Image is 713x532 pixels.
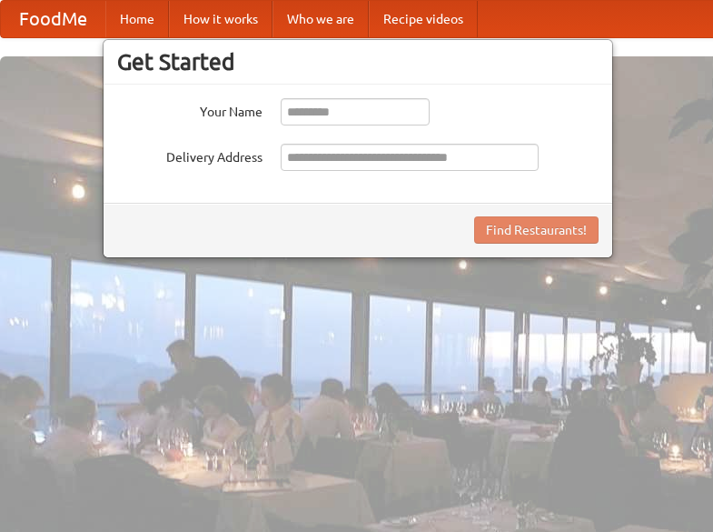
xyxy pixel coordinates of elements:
[117,144,262,166] label: Delivery Address
[117,48,599,75] h3: Get Started
[474,216,599,244] button: Find Restaurants!
[117,98,262,121] label: Your Name
[105,1,169,37] a: Home
[1,1,105,37] a: FoodMe
[369,1,478,37] a: Recipe videos
[169,1,272,37] a: How it works
[272,1,369,37] a: Who we are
